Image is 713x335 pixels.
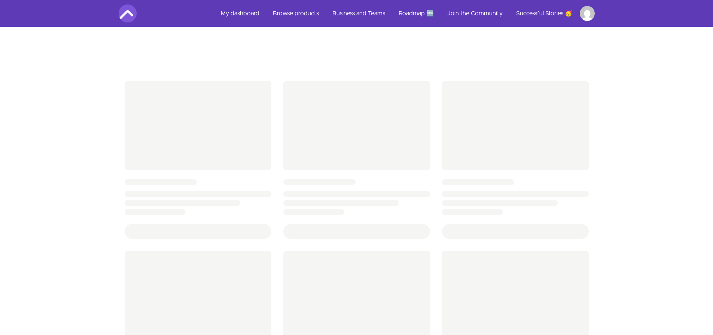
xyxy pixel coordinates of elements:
[215,4,265,22] a: My dashboard
[267,4,325,22] a: Browse products
[215,4,595,22] nav: Main
[441,4,509,22] a: Join the Community
[326,4,391,22] a: Business and Teams
[510,4,578,22] a: Successful Stories 🥳
[393,4,440,22] a: Roadmap 🆕
[580,6,595,21] img: Profile image for Dawid Wrzos
[119,4,137,22] img: Amigoscode logo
